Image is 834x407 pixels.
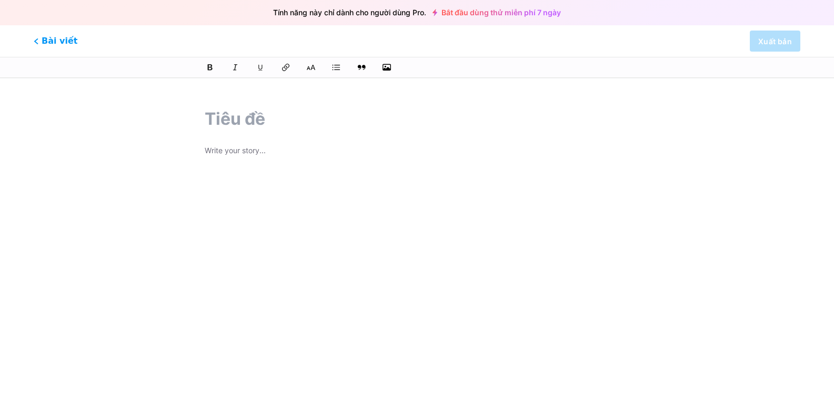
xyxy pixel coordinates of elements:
[758,37,792,46] font: Xuất bản
[273,8,426,17] font: Tính năng này chỉ dành cho người dùng Pro.
[441,8,561,17] font: Bắt đầu dùng thử miễn phí 7 ngày
[34,35,77,47] span: Bài viết
[42,36,77,46] font: Bài viết
[205,106,629,132] input: Tiêu đề
[750,31,800,52] button: Xuất bản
